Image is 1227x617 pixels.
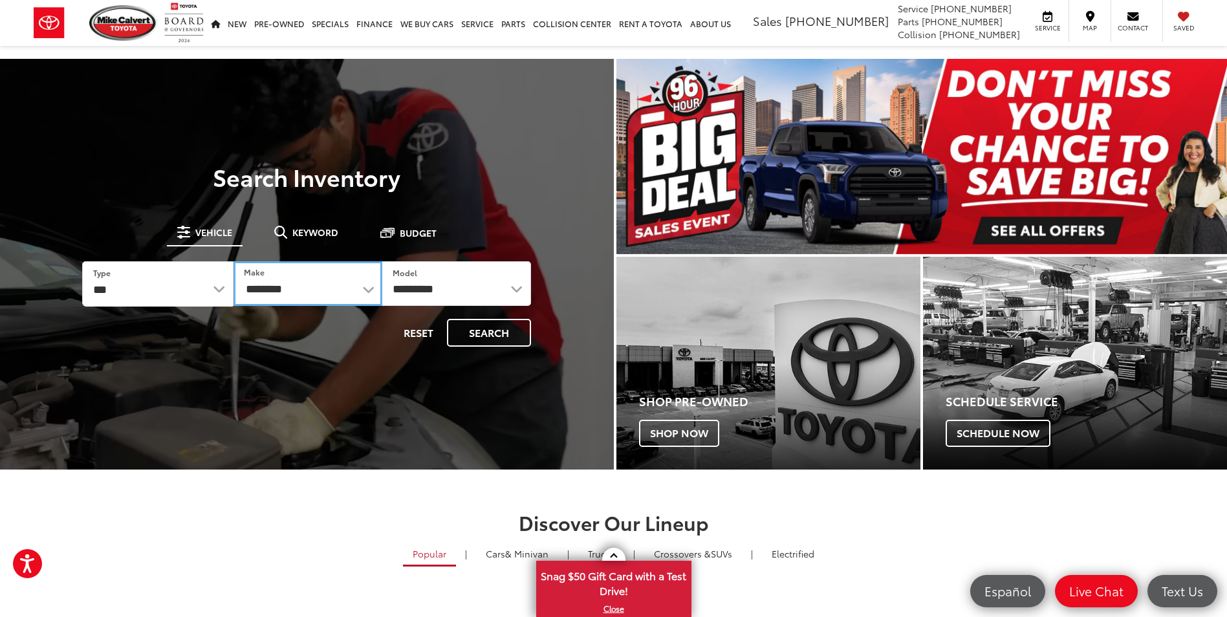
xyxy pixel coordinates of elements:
[54,164,559,189] h3: Search Inventory
[946,395,1227,408] h4: Schedule Service
[400,228,437,237] span: Budget
[537,562,690,601] span: Snag $50 Gift Card with a Test Drive!
[1033,23,1062,32] span: Service
[505,547,548,560] span: & Minivan
[1147,575,1217,607] a: Text Us
[923,257,1227,470] a: Schedule Service Schedule Now
[785,12,889,29] span: [PHONE_NUMBER]
[393,267,417,278] label: Model
[1055,575,1138,607] a: Live Chat
[616,257,920,470] div: Toyota
[654,547,711,560] span: Crossovers &
[292,228,338,237] span: Keyword
[946,420,1050,447] span: Schedule Now
[970,575,1045,607] a: Español
[898,28,937,41] span: Collision
[93,267,111,278] label: Type
[578,543,624,565] a: Trucks
[393,319,444,347] button: Reset
[748,547,756,560] li: |
[447,319,531,347] button: Search
[244,266,265,277] label: Make
[462,547,470,560] li: |
[1076,23,1104,32] span: Map
[616,257,920,470] a: Shop Pre-Owned Shop Now
[158,512,1070,533] h2: Discover Our Lineup
[762,543,824,565] a: Electrified
[564,547,572,560] li: |
[89,5,158,41] img: Mike Calvert Toyota
[898,15,919,28] span: Parts
[753,12,782,29] span: Sales
[931,2,1012,15] span: [PHONE_NUMBER]
[922,15,1003,28] span: [PHONE_NUMBER]
[1155,583,1210,599] span: Text Us
[1063,583,1130,599] span: Live Chat
[923,257,1227,470] div: Toyota
[898,2,928,15] span: Service
[630,547,638,560] li: |
[978,583,1037,599] span: Español
[1169,23,1198,32] span: Saved
[639,420,719,447] span: Shop Now
[639,395,920,408] h4: Shop Pre-Owned
[1118,23,1148,32] span: Contact
[403,543,456,567] a: Popular
[195,228,232,237] span: Vehicle
[939,28,1020,41] span: [PHONE_NUMBER]
[644,543,742,565] a: SUVs
[476,543,558,565] a: Cars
